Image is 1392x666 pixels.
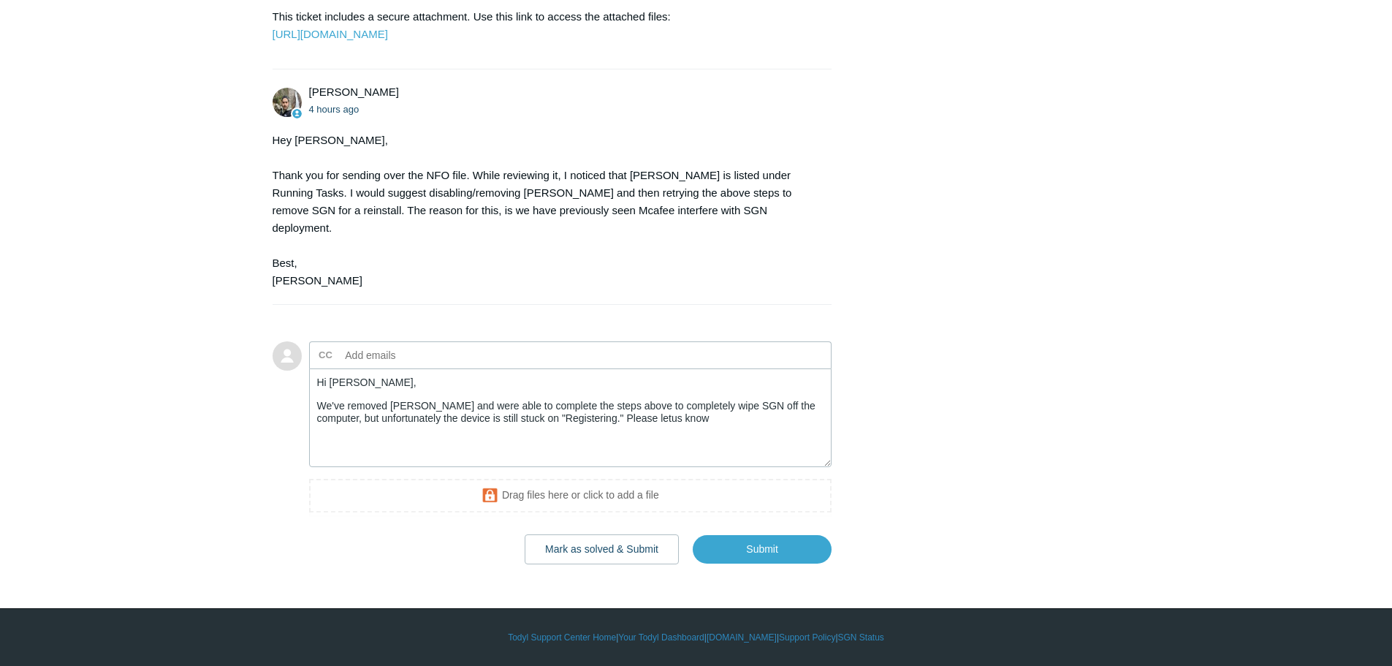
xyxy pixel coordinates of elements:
div: | | | | [273,631,1120,644]
input: Add emails [340,344,497,366]
p: This ticket includes a secure attachment. Use this link to access the attached files: [273,8,818,43]
button: Mark as solved & Submit [525,534,679,564]
input: Submit [693,535,832,563]
textarea: Add your reply [309,368,832,467]
label: CC [319,344,332,366]
a: Todyl Support Center Home [508,631,616,644]
div: Hey [PERSON_NAME], Thank you for sending over the NFO file. While reviewing it, I noticed that [P... [273,132,818,290]
a: [URL][DOMAIN_NAME] [273,28,388,40]
span: Michael Tjader [309,86,399,98]
time: 10/15/2025, 07:53 [309,104,360,115]
a: SGN Status [838,631,884,644]
a: Your Todyl Dashboard [618,631,704,644]
a: [DOMAIN_NAME] [707,631,777,644]
a: Support Policy [779,631,835,644]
